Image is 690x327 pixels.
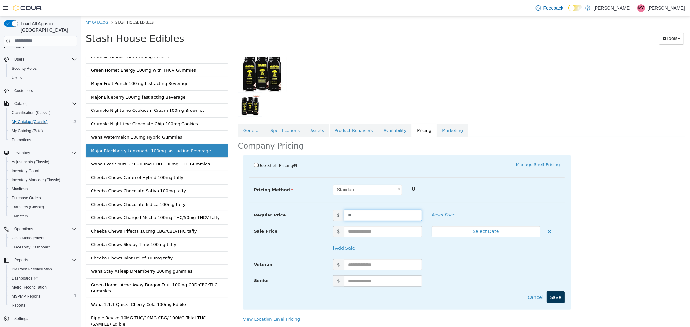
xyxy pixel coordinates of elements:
[5,3,27,8] a: My Catalog
[173,196,205,201] span: Regular Price
[9,176,77,184] span: Inventory Manager (Classic)
[9,203,77,211] span: Transfers (Classic)
[12,56,27,63] button: Users
[162,300,219,305] a: View Location Level Pricing
[9,109,77,117] span: Classification (Classic)
[637,4,645,12] div: Mariah Yates
[9,136,77,144] span: Promotions
[12,225,77,233] span: Operations
[12,128,43,133] span: My Catalog (Beta)
[6,301,80,310] button: Reports
[6,108,80,117] button: Classification (Classic)
[1,55,80,64] button: Users
[543,5,563,11] span: Feedback
[633,4,635,12] p: |
[9,158,77,166] span: Adjustments (Classic)
[10,225,95,231] div: Cheeba Chews Sleepy Time 100mg taffy
[9,283,77,291] span: Metrc Reconciliation
[12,236,44,241] span: Cash Management
[6,135,80,144] button: Promotions
[9,127,46,135] a: My Catalog (Beta)
[10,51,115,57] div: Green Hornet Energy 100mg with THCV Gummies
[247,226,278,238] button: Add Sale
[18,20,77,33] span: Load All Apps in [GEOGRAPHIC_DATA]
[9,301,28,309] a: Reports
[9,212,30,220] a: Transfers
[9,194,77,202] span: Purchase Orders
[9,127,77,135] span: My Catalog (Beta)
[6,274,80,283] a: Dashboards
[466,275,484,287] button: Save
[6,194,80,203] button: Purchase Orders
[252,193,263,205] span: $
[9,167,42,175] a: Inventory Count
[10,158,103,164] div: Cheeba Chews Caramel Hybrid 100mg taffy
[9,167,77,175] span: Inventory Count
[12,149,77,157] span: Inventory
[12,100,77,108] span: Catalog
[249,107,297,121] a: Product Behaviors
[10,212,116,218] div: Cheeba Chews Trifecta 100mg CBG/CBD/THC taffy
[12,225,36,233] button: Operations
[1,225,80,234] button: Operations
[12,119,48,124] span: My Catalog (Classic)
[6,203,80,212] button: Transfers (Classic)
[14,316,28,321] span: Settings
[14,57,24,62] span: Users
[12,267,52,272] span: BioTrack Reconciliation
[6,175,80,185] button: Inventory Manager (Classic)
[177,147,213,152] span: Use Shelf Pricing
[12,276,38,281] span: Dashboards
[12,303,25,308] span: Reports
[5,16,104,28] span: Stash House Edibles
[14,88,33,93] span: Customers
[12,87,36,95] a: Customers
[6,292,80,301] button: MSPMP Reports
[9,65,39,72] a: Security Roles
[351,209,459,221] button: Select Date
[435,146,479,151] a: Manage Shelf Pricing
[9,176,63,184] a: Inventory Manager (Classic)
[12,137,31,142] span: Promotions
[10,91,124,97] div: Crumble Nighttime Cookies n Cream 100mg Brownies
[356,107,387,121] a: Marketing
[252,243,263,254] span: $
[6,234,80,243] button: Cash Management
[12,186,28,192] span: Manifests
[12,87,77,95] span: Customers
[173,262,188,267] span: Senior
[9,203,47,211] a: Transfers (Classic)
[9,185,77,193] span: Manifests
[9,158,52,166] a: Adjustments (Classic)
[9,301,77,309] span: Reports
[9,212,77,220] span: Transfers
[9,136,34,144] a: Promotions
[12,66,37,71] span: Security Roles
[568,5,582,11] input: Dark Mode
[568,11,569,12] span: Dark Mode
[10,185,104,191] div: Cheeba Chews Chocolate Indica 100mg taffy
[10,265,142,278] div: Green Hornet Ache Away Dragon Fruit 100mg CBD:CBC:THC Gummies
[157,125,223,135] h2: Company Pricing
[224,107,248,121] a: Assets
[9,265,55,273] a: BioTrack Reconciliation
[12,294,40,299] span: MSPMP Reports
[14,101,27,106] span: Catalog
[6,117,80,126] button: My Catalog (Classic)
[9,118,77,126] span: My Catalog (Classic)
[12,168,39,174] span: Inventory Count
[252,168,321,179] a: Standard
[6,265,80,274] button: BioTrack Reconciliation
[252,259,263,270] span: $
[12,214,28,219] span: Transfers
[638,4,644,12] span: MY
[173,171,213,176] span: Pricing Method
[12,75,22,80] span: Users
[9,109,53,117] a: Classification (Classic)
[13,5,42,11] img: Cova
[12,159,49,164] span: Adjustments (Classic)
[12,256,77,264] span: Reports
[9,185,31,193] a: Manifests
[6,157,80,166] button: Adjustments (Classic)
[12,100,30,108] button: Catalog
